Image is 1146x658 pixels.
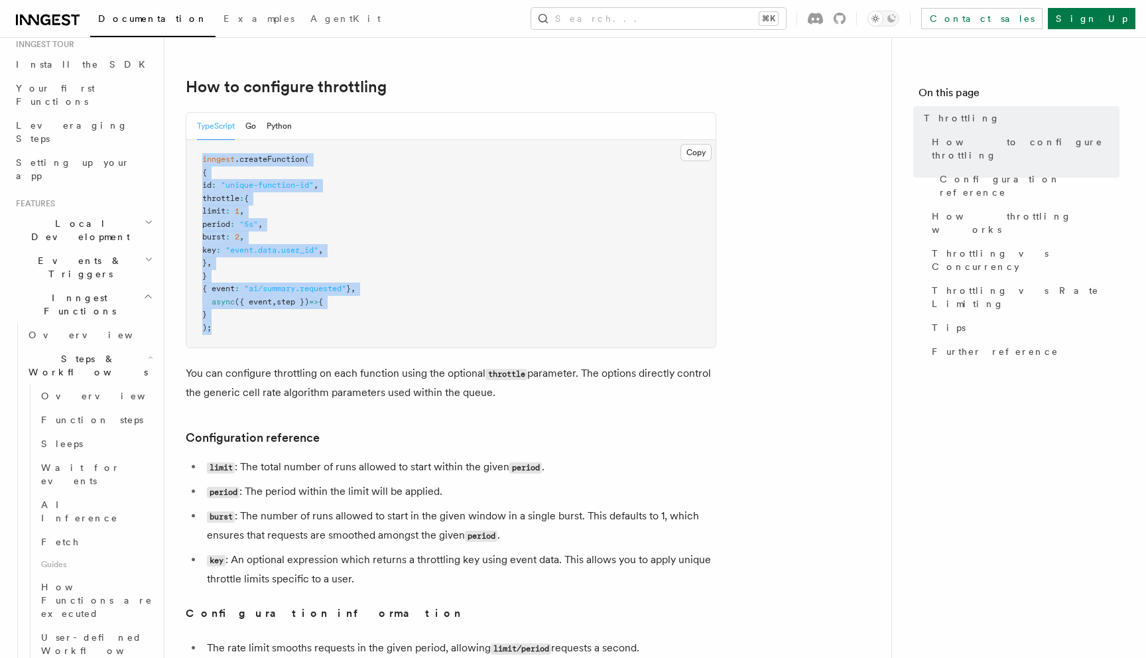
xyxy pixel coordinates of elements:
span: Tips [932,321,966,334]
a: Throttling vs Concurrency [926,241,1119,279]
a: Setting up your app [11,151,156,188]
span: { [202,168,207,177]
span: Examples [223,13,294,24]
a: Examples [216,4,302,36]
a: Further reference [926,340,1119,363]
span: Fetch [41,537,80,547]
span: Function steps [41,415,143,425]
span: .createFunction [235,155,304,164]
span: Configuration reference [940,172,1119,199]
span: AgentKit [310,13,381,24]
code: period [207,487,239,498]
span: , [258,220,263,229]
a: Tips [926,316,1119,340]
span: Install the SDK [16,59,153,70]
span: , [239,232,244,241]
span: Wait for events [41,462,120,486]
span: 2 [235,232,239,241]
span: => [309,297,318,306]
a: Configuration reference [186,428,320,447]
span: : [230,220,235,229]
span: : [225,232,230,241]
a: Leveraging Steps [11,113,156,151]
span: : [212,180,216,190]
span: step }) [277,297,309,306]
a: AgentKit [302,4,389,36]
a: Install the SDK [11,52,156,76]
span: } [202,258,207,267]
span: id [202,180,212,190]
code: limit [207,462,235,474]
p: You can configure throttling on each function using the optional parameter. The options directly ... [186,364,716,402]
span: How to configure throttling [932,135,1119,162]
span: key [202,245,216,255]
span: Documentation [98,13,208,24]
a: How Functions are executed [36,575,156,625]
span: Local Development [11,217,145,243]
a: How to configure throttling [186,78,387,96]
span: "ai/summary.requested" [244,284,346,293]
span: } [202,271,207,281]
button: TypeScript [197,113,235,140]
span: Overview [41,391,178,401]
span: ( [304,155,309,164]
a: How to configure throttling [926,130,1119,167]
span: "5s" [239,220,258,229]
button: Search...⌘K [531,8,786,29]
span: , [318,245,323,255]
span: "event.data.user_id" [225,245,318,255]
span: { [244,194,249,203]
span: , [272,297,277,306]
code: throttle [485,369,527,380]
span: Your first Functions [16,83,95,107]
code: limit/period [491,643,551,655]
a: Function steps [36,408,156,432]
h4: On this page [919,85,1119,106]
span: "unique-function-id" [221,180,314,190]
a: Wait for events [36,456,156,493]
code: period [509,462,542,474]
button: Steps & Workflows [23,347,156,384]
span: period [202,220,230,229]
a: Throttling [919,106,1119,130]
button: Python [267,113,292,140]
span: Further reference [932,345,1058,358]
a: Sign Up [1048,8,1135,29]
code: period [465,531,497,542]
code: key [207,555,225,566]
button: Toggle dark mode [867,11,899,27]
span: Overview [29,330,165,340]
span: Features [11,198,55,209]
span: : [235,284,239,293]
span: , [314,180,318,190]
button: Copy [680,144,712,161]
span: Throttling [924,111,1000,125]
li: The rate limit smooths requests in the given period, allowing requests a second. [203,639,716,658]
span: ); [202,323,212,332]
span: throttle [202,194,239,203]
span: inngest [202,155,235,164]
li: : The total number of runs allowed to start within the given . [203,458,716,477]
code: burst [207,511,235,523]
span: , [207,258,212,267]
li: : An optional expression which returns a throttling key using event data. This allows you to appl... [203,551,716,588]
span: limit [202,206,225,216]
button: Go [245,113,256,140]
span: Events & Triggers [11,254,145,281]
span: Setting up your app [16,157,130,181]
span: : [239,194,244,203]
span: Guides [36,554,156,575]
a: Contact sales [921,8,1043,29]
span: burst [202,232,225,241]
a: Configuration reference [934,167,1119,204]
li: : The period within the limit will be applied. [203,482,716,501]
span: { [318,297,323,306]
a: Sleeps [36,432,156,456]
span: Inngest tour [11,39,74,50]
span: } [202,310,207,319]
a: Your first Functions [11,76,156,113]
a: Fetch [36,530,156,554]
span: AI Inference [41,499,118,523]
button: Inngest Functions [11,286,156,323]
span: : [216,245,221,255]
